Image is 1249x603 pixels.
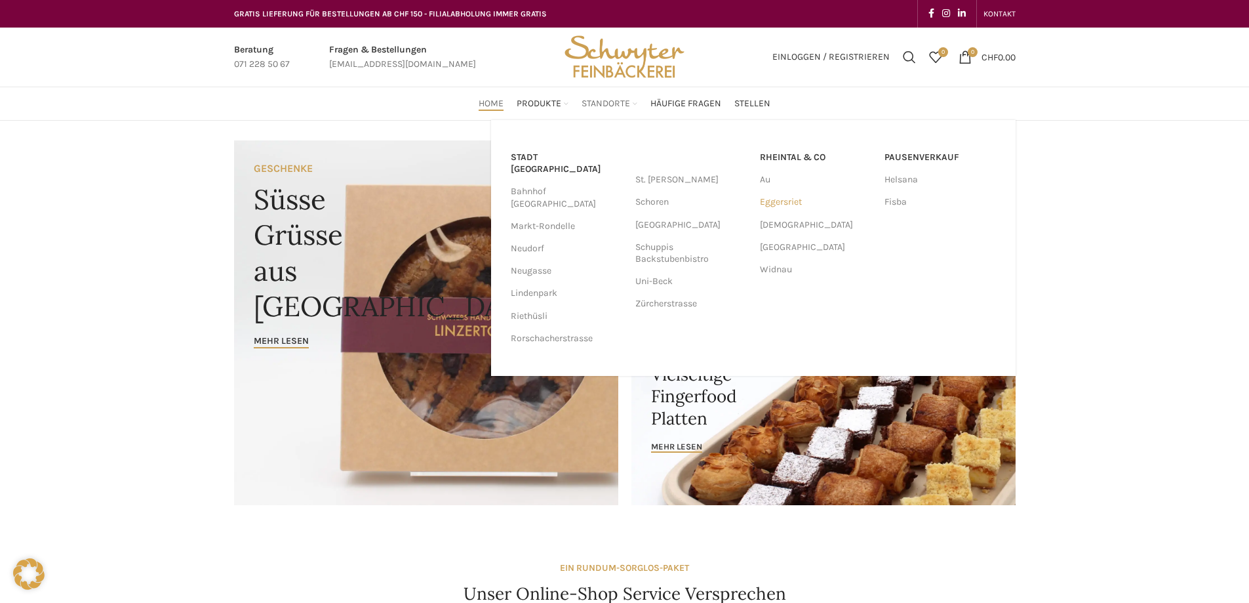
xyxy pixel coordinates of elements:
span: Stellen [734,98,770,110]
a: Lindenpark [511,282,622,304]
a: Instagram social link [938,5,954,23]
a: Banner link [631,322,1016,505]
a: Stadt [GEOGRAPHIC_DATA] [511,146,622,180]
span: KONTAKT [983,9,1016,18]
a: Site logo [560,51,688,62]
span: 0 [968,47,978,57]
a: KONTAKT [983,1,1016,27]
a: Infobox link [234,43,290,72]
bdi: 0.00 [981,51,1016,62]
span: Einloggen / Registrieren [772,52,890,62]
span: GRATIS LIEFERUNG FÜR BESTELLUNGEN AB CHF 150 - FILIALABHOLUNG IMMER GRATIS [234,9,547,18]
div: Meine Wunschliste [922,44,949,70]
a: Stellen [734,91,770,117]
span: Produkte [517,98,561,110]
a: Banner link [234,140,618,505]
a: Eggersriet [760,191,871,213]
span: Home [479,98,504,110]
a: Riethüsli [511,305,622,327]
a: 0 [922,44,949,70]
a: [DEMOGRAPHIC_DATA] [760,214,871,236]
span: Standorte [582,98,630,110]
a: Facebook social link [924,5,938,23]
div: Secondary navigation [977,1,1022,27]
a: Produkte [517,91,568,117]
a: Schuppis Backstubenbistro [635,236,747,270]
a: Häufige Fragen [650,91,721,117]
span: CHF [981,51,998,62]
a: Fisba [884,191,996,213]
a: Helsana [884,169,996,191]
a: Au [760,169,871,191]
a: Markt-Rondelle [511,215,622,238]
span: Häufige Fragen [650,98,721,110]
a: Neudorf [511,238,622,260]
a: Neugasse [511,260,622,282]
a: 0 CHF0.00 [952,44,1022,70]
img: Bäckerei Schwyter [560,28,688,87]
a: Einloggen / Registrieren [766,44,896,70]
a: Widnau [760,259,871,281]
a: [GEOGRAPHIC_DATA] [635,214,747,236]
strong: EIN RUNDUM-SORGLOS-PAKET [560,562,689,573]
a: Suchen [896,44,922,70]
a: Uni-Beck [635,270,747,293]
a: Pausenverkauf [884,146,996,169]
a: Bahnhof [GEOGRAPHIC_DATA] [511,180,622,215]
a: Standorte [582,91,637,117]
a: St. [PERSON_NAME] [635,169,747,191]
a: Infobox link [329,43,476,72]
a: [GEOGRAPHIC_DATA] [760,236,871,259]
div: Main navigation [228,91,1022,117]
a: RHEINTAL & CO [760,146,871,169]
a: Rorschacherstrasse [511,327,622,350]
a: Zürcherstrasse [635,293,747,315]
a: Linkedin social link [954,5,970,23]
span: 0 [938,47,948,57]
a: Schoren [635,191,747,213]
a: Home [479,91,504,117]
